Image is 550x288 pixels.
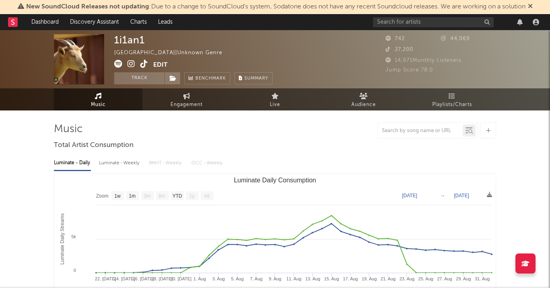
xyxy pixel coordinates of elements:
[152,14,178,30] a: Leads
[399,276,414,281] text: 23. Aug
[231,276,244,281] text: 5. Aug
[437,276,452,281] text: 27. Aug
[114,276,135,281] text: 24. [DATE]
[386,58,462,63] span: 14,971 Monthly Listeners
[378,128,463,134] input: Search by song name or URL
[324,276,339,281] text: 15. Aug
[441,36,470,41] span: 44,069
[142,88,231,110] a: Engagement
[234,72,273,84] button: Summary
[250,276,263,281] text: 7. Aug
[91,100,106,110] span: Music
[125,14,152,30] a: Charts
[159,193,166,199] text: 6m
[244,76,268,81] span: Summary
[269,276,281,281] text: 9. Aug
[114,72,164,84] button: Track
[114,48,232,58] div: [GEOGRAPHIC_DATA] | Unknown Genre
[26,4,149,10] span: New SoundCloud Releases not updating
[456,276,471,281] text: 29. Aug
[115,193,121,199] text: 1w
[153,60,168,70] button: Edit
[212,276,225,281] text: 3. Aug
[95,276,116,281] text: 22. [DATE]
[133,276,154,281] text: 26. [DATE]
[381,276,396,281] text: 21. Aug
[114,34,145,46] div: 1i1an1
[319,88,408,110] a: Audience
[373,17,494,27] input: Search for artists
[26,4,525,10] span: : Due to a change to SoundCloud's system, Sodatone does not have any recent Soundcloud releases. ...
[184,72,230,84] a: Benchmark
[231,88,319,110] a: Live
[60,213,65,264] text: Luminate Daily Streams
[270,100,280,110] span: Live
[386,47,413,52] span: 27,200
[26,14,64,30] a: Dashboard
[54,141,133,150] span: Total Artist Consumption
[343,276,358,281] text: 17. Aug
[440,193,445,198] text: →
[170,276,191,281] text: 30. [DATE]
[408,88,496,110] a: Playlists/Charts
[64,14,125,30] a: Discovery Assistant
[74,268,76,273] text: 0
[305,276,320,281] text: 13. Aug
[99,156,141,170] div: Luminate - Weekly
[454,193,469,198] text: [DATE]
[193,276,206,281] text: 1. Aug
[475,276,490,281] text: 31. Aug
[96,193,109,199] text: Zoom
[351,100,376,110] span: Audience
[144,193,151,199] text: 3m
[418,276,433,281] text: 25. Aug
[129,193,136,199] text: 1m
[234,177,316,184] text: Luminate Daily Consumption
[54,156,91,170] div: Luminate - Daily
[54,88,142,110] a: Music
[152,276,173,281] text: 28. [DATE]
[71,234,76,239] text: 5k
[402,193,417,198] text: [DATE]
[286,276,301,281] text: 11. Aug
[170,100,203,110] span: Engagement
[172,193,182,199] text: YTD
[362,276,377,281] text: 19. Aug
[195,74,226,84] span: Benchmark
[386,67,433,73] span: Jump Score: 78.0
[189,193,195,199] text: 1y
[204,193,209,199] text: All
[528,4,533,10] span: Dismiss
[386,36,405,41] span: 742
[432,100,472,110] span: Playlists/Charts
